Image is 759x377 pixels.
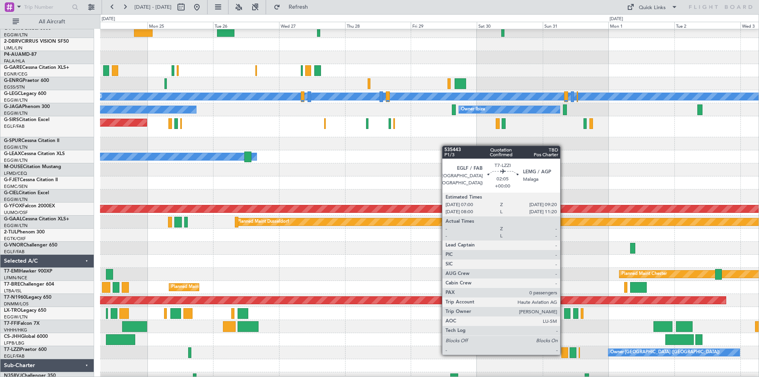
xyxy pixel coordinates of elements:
[621,268,667,280] div: Planned Maint Chester
[282,4,315,10] span: Refresh
[4,334,21,339] span: CS-JHH
[4,301,28,307] a: DNMM/LOS
[4,178,20,182] span: G-FJET
[4,295,26,300] span: T7-N1960
[4,123,25,129] a: EGLF/FAB
[4,110,28,116] a: EGGW/LTN
[4,275,27,281] a: LFMN/NCE
[4,117,49,122] a: G-SIRSCitation Excel
[4,165,23,169] span: M-OUSE
[4,52,37,57] a: P4-AUAMD-87
[4,97,28,103] a: EGGW/LTN
[4,223,28,229] a: EGGW/LTN
[4,78,49,83] a: G-ENRGPraetor 600
[4,249,25,255] a: EGLF/FAB
[477,22,543,29] div: Sat 30
[4,65,69,70] a: G-GARECessna Citation XLS+
[345,22,411,29] div: Thu 28
[4,327,27,333] a: VHHH/HKG
[4,191,19,195] span: G-CIEL
[4,308,46,313] a: LX-TROLegacy 650
[4,295,51,300] a: T7-N1960Legacy 650
[4,334,48,339] a: CS-JHHGlobal 6000
[4,65,22,70] span: G-GARE
[4,197,28,203] a: EGGW/LTN
[4,157,28,163] a: EGGW/LTN
[4,39,69,44] a: 2-DBRVCIRRUS VISION SF50
[4,288,22,294] a: LTBA/ISL
[4,204,55,208] a: G-YFOXFalcon 2000EX
[4,347,47,352] a: T7-LZZIPraetor 600
[639,4,666,12] div: Quick Links
[279,22,345,29] div: Wed 27
[4,58,25,64] a: FALA/HLA
[543,22,609,29] div: Sun 31
[4,269,19,274] span: T7-EMI
[4,184,28,189] a: EGMC/SEN
[4,91,46,96] a: G-LEGCLegacy 600
[134,4,172,11] span: [DATE] - [DATE]
[4,230,45,235] a: 2-TIJLPhenom 300
[4,84,25,90] a: EGSS/STN
[81,22,147,29] div: Sun 24
[9,15,86,28] button: All Aircraft
[4,91,21,96] span: G-LEGC
[461,104,485,116] div: Owner Ibiza
[4,117,19,122] span: G-SIRS
[4,347,20,352] span: T7-LZZI
[610,347,719,358] div: Owner [GEOGRAPHIC_DATA] ([GEOGRAPHIC_DATA])
[4,230,17,235] span: 2-TIJL
[4,144,28,150] a: EGGW/LTN
[4,152,21,156] span: G-LEAX
[171,281,296,293] div: Planned Maint [GEOGRAPHIC_DATA] ([GEOGRAPHIC_DATA])
[4,104,22,109] span: G-JAGA
[4,138,59,143] a: G-SPURCessna Citation II
[4,269,52,274] a: T7-EMIHawker 900XP
[4,236,26,242] a: EGTK/OXF
[4,45,23,51] a: LIML/LIN
[4,138,21,143] span: G-SPUR
[4,353,25,359] a: EGLF/FAB
[4,210,28,216] a: UUMO/OSF
[623,1,682,13] button: Quick Links
[4,204,22,208] span: G-YFOX
[4,32,28,38] a: EGGW/LTN
[147,22,213,29] div: Mon 25
[411,22,477,29] div: Fri 29
[4,217,69,222] a: G-GAALCessna Citation XLS+
[4,104,50,109] a: G-JAGAPhenom 300
[608,22,674,29] div: Mon 1
[4,308,21,313] span: LX-TRO
[674,22,740,29] div: Tue 2
[4,243,57,248] a: G-VNORChallenger 650
[4,152,65,156] a: G-LEAXCessna Citation XLS
[270,1,317,13] button: Refresh
[610,16,623,23] div: [DATE]
[4,321,18,326] span: T7-FFI
[4,171,27,176] a: LFMD/CEQ
[4,78,23,83] span: G-ENRG
[24,1,70,13] input: Trip Number
[102,16,115,23] div: [DATE]
[4,243,23,248] span: G-VNOR
[4,282,54,287] a: T7-BREChallenger 604
[237,216,289,228] div: Planned Maint Dusseldorf
[4,178,58,182] a: G-FJETCessna Citation II
[4,191,49,195] a: G-CIELCitation Excel
[4,39,21,44] span: 2-DBRV
[4,321,40,326] a: T7-FFIFalcon 7X
[4,282,20,287] span: T7-BRE
[213,22,279,29] div: Tue 26
[4,340,25,346] a: LFPB/LBG
[4,314,28,320] a: EGGW/LTN
[4,52,22,57] span: P4-AUA
[21,19,83,25] span: All Aircraft
[4,165,61,169] a: M-OUSECitation Mustang
[4,71,28,77] a: EGNR/CEG
[4,217,22,222] span: G-GAAL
